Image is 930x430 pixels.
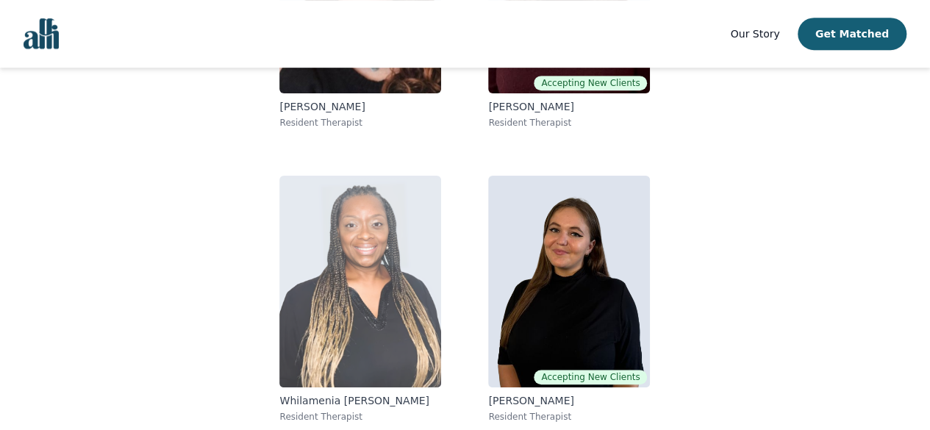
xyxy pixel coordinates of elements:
span: Our Story [731,28,780,40]
p: [PERSON_NAME] [279,99,441,114]
p: [PERSON_NAME] [488,99,650,114]
p: [PERSON_NAME] [488,393,650,408]
p: Resident Therapist [488,411,650,423]
img: Margaret Durhager [488,176,650,387]
p: Resident Therapist [279,117,441,129]
a: Our Story [731,25,780,43]
span: Accepting New Clients [534,76,647,90]
button: Get Matched [798,18,906,50]
p: Whilamenia [PERSON_NAME] [279,393,441,408]
span: Accepting New Clients [534,370,647,384]
p: Resident Therapist [279,411,441,423]
img: alli logo [24,18,59,49]
img: Whilamenia Moore [279,176,441,387]
p: Resident Therapist [488,117,650,129]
